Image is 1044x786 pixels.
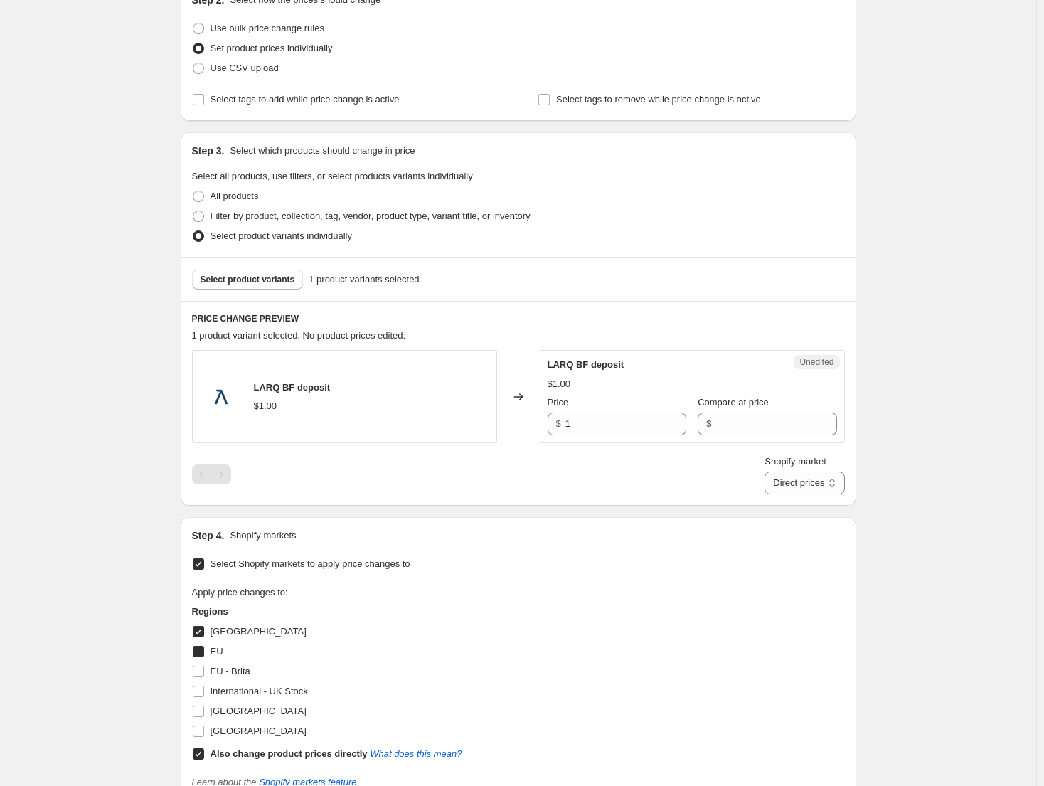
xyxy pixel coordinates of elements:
[211,626,307,637] span: [GEOGRAPHIC_DATA]
[192,171,473,181] span: Select all products, use filters, or select products variants individually
[192,464,231,484] nav: Pagination
[192,330,406,341] span: 1 product variant selected. No product prices edited:
[211,230,352,241] span: Select product variants individually
[799,356,833,368] span: Unedited
[192,587,288,598] span: Apply price changes to:
[230,529,296,543] p: Shopify markets
[211,686,308,696] span: International - UK Stock
[211,211,531,221] span: Filter by product, collection, tag, vendor, product type, variant title, or inventory
[765,456,826,467] span: Shopify market
[254,399,277,413] div: $1.00
[548,359,624,370] span: LARQ BF deposit
[211,646,223,657] span: EU
[192,529,225,543] h2: Step 4.
[548,397,569,408] span: Price
[254,382,331,393] span: LARQ BF deposit
[200,376,243,418] img: LARQ__06122.1727949661.220.290_1aa1dad3-2c55-461f-826e-f555ac30ad28_80x.png
[211,191,259,201] span: All products
[211,726,307,736] span: [GEOGRAPHIC_DATA]
[706,418,711,429] span: $
[556,94,761,105] span: Select tags to remove while price change is active
[192,313,845,324] h6: PRICE CHANGE PREVIEW
[230,144,415,158] p: Select which products should change in price
[211,23,324,33] span: Use bulk price change rules
[698,397,769,408] span: Compare at price
[201,274,295,285] span: Select product variants
[548,377,571,391] div: $1.00
[370,748,462,759] a: What does this mean?
[211,706,307,716] span: [GEOGRAPHIC_DATA]
[556,418,561,429] span: $
[211,63,279,73] span: Use CSV upload
[192,605,462,619] h3: Regions
[211,43,333,53] span: Set product prices individually
[309,272,419,287] span: 1 product variants selected
[192,270,304,290] button: Select product variants
[211,666,250,676] span: EU - Brita
[192,144,225,158] h2: Step 3.
[211,558,410,569] span: Select Shopify markets to apply price changes to
[211,748,368,759] b: Also change product prices directly
[211,94,400,105] span: Select tags to add while price change is active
